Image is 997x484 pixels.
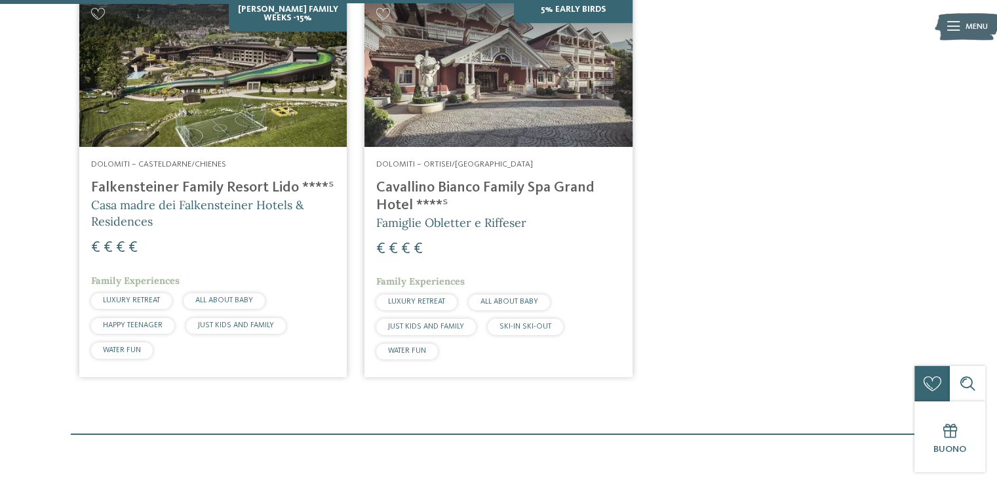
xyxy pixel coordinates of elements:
span: HAPPY TEENAGER [103,321,163,329]
span: € [376,241,385,257]
span: Buono [933,445,966,454]
h4: Falkensteiner Family Resort Lido ****ˢ [91,179,335,197]
span: WATER FUN [103,346,141,354]
span: € [116,240,125,256]
h4: Cavallino Bianco Family Spa Grand Hotel ****ˢ [376,179,620,214]
span: Dolomiti – Casteldarne/Chienes [91,160,226,169]
span: Dolomiti – Ortisei/[GEOGRAPHIC_DATA] [376,160,533,169]
span: ALL ABOUT BABY [480,298,538,306]
span: WATER FUN [388,347,426,355]
span: LUXURY RETREAT [103,296,160,304]
span: € [128,240,138,256]
span: Family Experiences [376,275,465,287]
a: Buono [914,401,985,472]
span: € [401,241,410,257]
span: Famiglie Obletter e Riffeser [376,215,526,230]
span: € [389,241,398,257]
span: JUST KIDS AND FAMILY [198,321,274,329]
span: Family Experiences [91,275,180,287]
span: JUST KIDS AND FAMILY [388,323,464,331]
span: € [414,241,423,257]
span: SKI-IN SKI-OUT [499,323,551,331]
span: € [104,240,113,256]
span: LUXURY RETREAT [388,298,445,306]
span: Casa madre dei Falkensteiner Hotels & Residences [91,197,304,229]
span: ALL ABOUT BABY [195,296,253,304]
span: € [91,240,100,256]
